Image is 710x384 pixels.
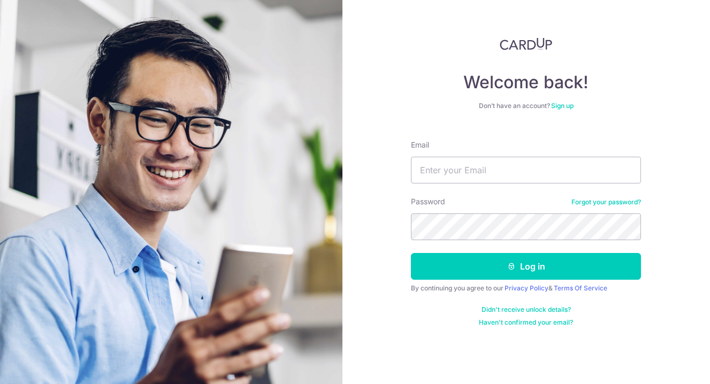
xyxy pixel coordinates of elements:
[411,196,445,207] label: Password
[411,140,429,150] label: Email
[554,284,607,292] a: Terms Of Service
[500,37,552,50] img: CardUp Logo
[482,305,571,314] a: Didn't receive unlock details?
[479,318,573,327] a: Haven't confirmed your email?
[411,284,641,293] div: By continuing you agree to our &
[571,198,641,206] a: Forgot your password?
[411,157,641,183] input: Enter your Email
[505,284,548,292] a: Privacy Policy
[411,102,641,110] div: Don’t have an account?
[411,72,641,93] h4: Welcome back!
[551,102,574,110] a: Sign up
[411,253,641,280] button: Log in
